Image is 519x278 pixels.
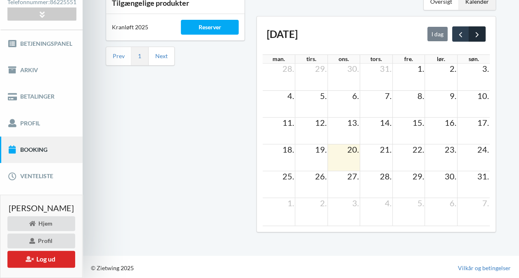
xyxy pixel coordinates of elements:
span: 12. [314,118,327,127]
span: 18. [282,144,295,154]
span: 23. [444,144,457,154]
span: 30. [444,171,457,181]
span: lør. [437,55,445,62]
span: 26. [314,171,327,181]
span: tors. [370,55,382,62]
span: 29. [411,171,424,181]
span: [PERSON_NAME] [9,204,74,212]
span: 17. [476,118,490,127]
span: 27. [346,171,360,181]
a: Vilkår og betingelser [458,264,511,272]
a: Next [155,52,168,60]
span: 7. [481,198,490,208]
button: Log ud [7,251,75,268]
span: 10. [476,91,490,101]
span: 3. [351,198,360,208]
span: 8. [416,91,424,101]
span: 5. [319,91,327,101]
span: 2. [319,198,327,208]
span: 1. [416,64,424,73]
span: 31. [379,64,392,73]
span: 24. [476,144,490,154]
span: 15. [411,118,424,127]
div: Profil [7,233,75,248]
span: 13. [346,118,360,127]
h2: [DATE] [267,28,298,41]
button: next [469,26,486,41]
span: søn. [468,55,479,62]
button: prev [452,26,469,41]
span: 6. [351,91,360,101]
div: Kranløft 2025 [106,17,175,37]
div: Reserver [181,20,238,35]
span: 28. [282,64,295,73]
span: 1. [287,198,295,208]
span: 16. [444,118,457,127]
span: 2. [449,64,457,73]
span: 30. [346,64,360,73]
span: 28. [379,171,392,181]
span: 6. [449,198,457,208]
span: 20. [346,144,360,154]
span: 9. [449,91,457,101]
button: I dag [427,27,448,41]
a: 1 [138,52,141,60]
span: 11. [282,118,295,127]
span: 7. [384,91,392,101]
span: man. [273,55,285,62]
span: 25. [282,171,295,181]
a: Prev [113,52,125,60]
span: 22. [411,144,424,154]
span: 19. [314,144,327,154]
span: 21. [379,144,392,154]
span: 5. [416,198,424,208]
span: tirs. [306,55,316,62]
span: ons. [339,55,349,62]
span: 4. [384,198,392,208]
span: 31. [476,171,490,181]
span: 29. [314,64,327,73]
span: 4. [287,91,295,101]
span: fre. [404,55,413,62]
span: 14. [379,118,392,127]
div: Hjem [7,216,75,231]
span: 3. [481,64,490,73]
